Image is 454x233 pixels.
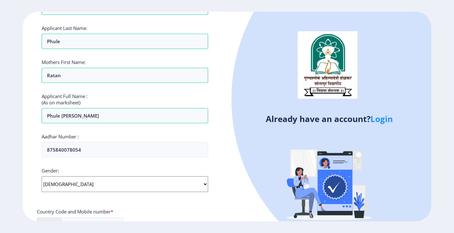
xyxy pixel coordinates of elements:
[42,93,88,106] label: Applicant Full Name : (As on marksheet)
[37,208,113,215] label: Country Code and Mobile number
[42,133,79,140] label: Aadhar Number :
[370,113,393,125] a: Login
[42,108,208,123] input: Full Name
[42,59,86,65] label: Mothers First Name:
[37,218,62,233] div: India (भारत): +91
[232,114,427,124] h4: Already have an account?
[42,25,87,31] label: Applicant Last Name:
[42,34,208,49] input: Last Name
[42,167,59,174] label: Gender:
[42,142,208,157] input: Aadhar Number
[37,217,124,233] input: Mobile No
[42,68,208,83] input: Last Name
[298,31,358,99] img: logo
